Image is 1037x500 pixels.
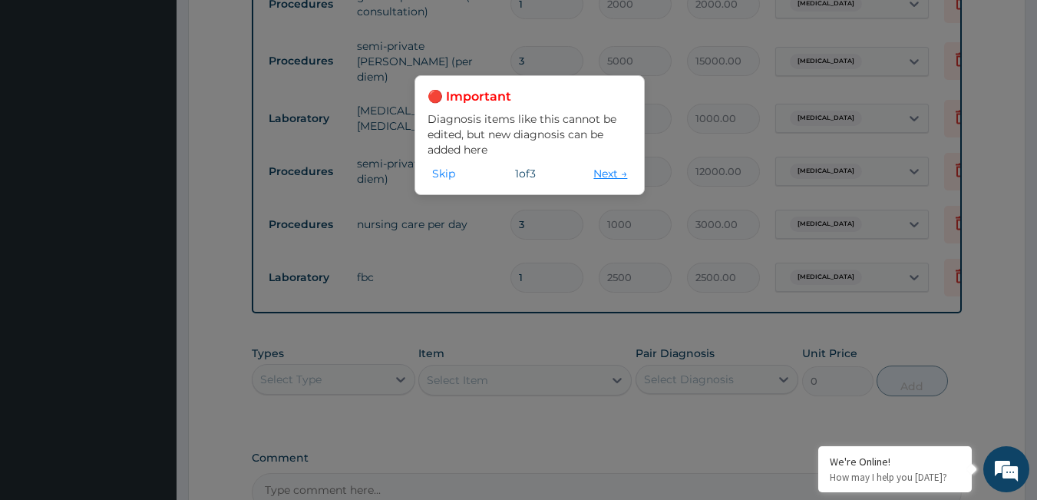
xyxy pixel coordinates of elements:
span: 1 of 3 [515,166,536,181]
p: How may I help you today? [830,471,960,484]
textarea: Type your message and hit 'Enter' [8,335,292,389]
span: We're online! [89,151,212,306]
button: Next → [589,165,632,182]
h3: 🔴 Important [428,88,632,105]
p: Diagnosis items like this cannot be edited, but new diagnosis can be added here [428,111,632,157]
button: Skip [428,165,460,182]
div: Chat with us now [80,86,258,106]
img: d_794563401_company_1708531726252_794563401 [28,77,62,115]
div: Minimize live chat window [252,8,289,45]
div: We're Online! [830,455,960,469]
